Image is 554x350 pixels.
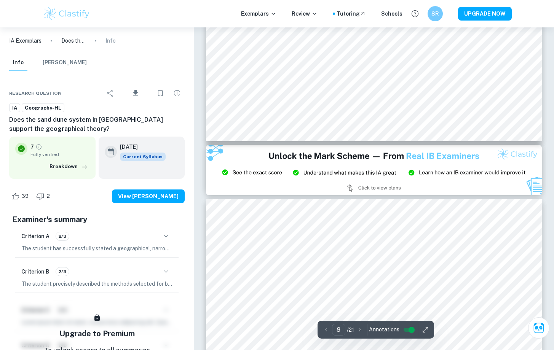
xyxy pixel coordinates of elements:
h6: Criterion A [21,232,49,240]
p: The student precisely described the methods selected for both primary and secondary data collecti... [21,280,172,288]
div: Dislike [34,190,54,202]
button: Ask Clai [528,317,549,339]
span: IA [10,104,20,112]
p: Review [292,10,318,18]
button: View [PERSON_NAME] [112,189,185,203]
div: Like [9,190,33,202]
a: Tutoring [337,10,366,18]
button: Help and Feedback [409,7,421,20]
p: Does the sand dune system in [GEOGRAPHIC_DATA] support the geographical theory? [61,37,86,45]
p: Exemplars [241,10,276,18]
span: 2/3 [56,268,69,275]
h6: [DATE] [120,143,160,151]
div: This exemplar is based on the current syllabus. Feel free to refer to it for inspiration/ideas wh... [120,153,166,161]
div: Report issue [169,86,185,101]
h6: Does the sand dune system in [GEOGRAPHIC_DATA] support the geographical theory? [9,115,185,134]
div: Download [120,83,151,103]
p: 7 [30,143,34,151]
div: Share [103,86,118,101]
p: The student has successfully stated a geographical, narrowly focused fieldwork question, which is... [21,244,172,253]
img: Ad [206,145,542,195]
a: IA [9,103,20,113]
h6: SR [431,10,439,18]
button: [PERSON_NAME] [43,54,87,71]
a: Grade fully verified [35,143,42,150]
span: Research question [9,90,62,97]
span: Current Syllabus [120,153,166,161]
a: Schools [381,10,402,18]
span: Geography-HL [22,104,64,112]
span: 2 [43,192,54,200]
img: Clastify logo [43,6,91,21]
p: Info [105,37,116,45]
h5: Upgrade to Premium [59,328,135,339]
div: Bookmark [153,86,168,101]
span: 39 [18,192,33,200]
span: Fully verified [30,151,89,158]
a: IA Exemplars [9,37,42,45]
span: 2/3 [56,233,69,240]
h6: Criterion B [21,267,49,276]
span: Annotations [369,326,399,334]
a: Geography-HL [22,103,64,113]
button: UPGRADE NOW [458,7,512,21]
button: SR [428,6,443,21]
button: Breakdown [48,161,89,172]
p: / 21 [347,326,354,334]
h5: Examiner's summary [12,214,182,225]
button: Info [9,54,27,71]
